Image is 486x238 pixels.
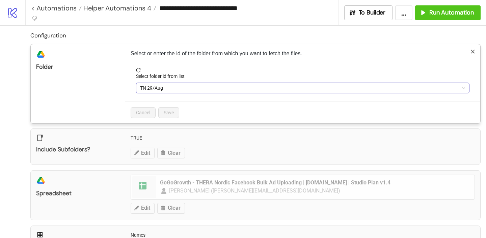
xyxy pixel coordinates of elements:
[470,49,475,54] span: close
[344,5,393,20] button: To Builder
[158,107,179,118] button: Save
[82,5,156,11] a: Helper Automations 4
[395,5,412,20] button: ...
[429,9,474,17] span: Run Automation
[82,4,151,12] span: Helper Automations 4
[30,31,481,40] h2: Configuration
[131,107,156,118] button: Cancel
[36,63,119,71] div: Folder
[31,5,82,11] a: < Automations
[131,50,475,58] p: Select or enter the id of the folder from which you want to fetch the files.
[136,68,469,72] span: reload
[415,5,481,20] button: Run Automation
[136,72,189,80] label: Select folder id from list
[140,83,465,93] span: TN 29/Aug
[359,9,386,17] span: To Builder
